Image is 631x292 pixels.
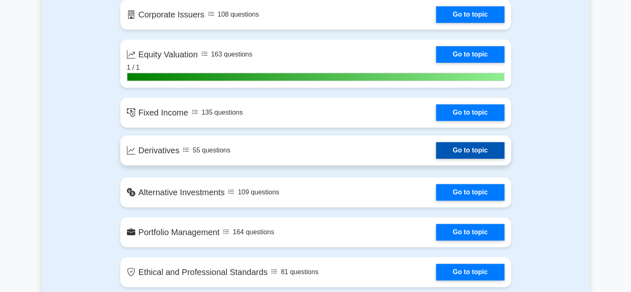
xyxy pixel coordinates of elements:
a: Go to topic [436,6,504,23]
a: Go to topic [436,46,504,63]
a: Go to topic [436,184,504,201]
a: Go to topic [436,142,504,159]
a: Go to topic [436,104,504,121]
a: Go to topic [436,224,504,240]
a: Go to topic [436,264,504,280]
